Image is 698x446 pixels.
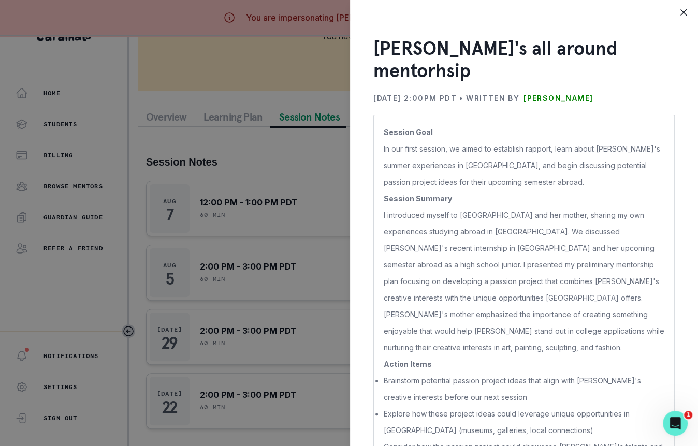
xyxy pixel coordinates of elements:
[384,360,432,368] strong: Action Items
[384,406,664,439] p: Explore how these project ideas could leverage unique opportunities in [GEOGRAPHIC_DATA] (museums...
[384,373,664,406] p: Brainstorm potential passion project ideas that align with [PERSON_NAME]'s creative interests bef...
[384,141,664,190] p: In our first session, we aimed to establish rapport, learn about [PERSON_NAME]'s summer experienc...
[675,4,692,21] button: Close
[523,90,593,107] p: [PERSON_NAME]
[663,411,688,436] iframe: Intercom live chat
[384,128,433,137] strong: Session Goal
[373,90,519,107] p: [DATE] 2:00PM PDT • Written by
[373,37,675,82] h3: [PERSON_NAME]'s all around mentorhsip
[384,207,664,356] p: I introduced myself to [GEOGRAPHIC_DATA] and her mother, sharing my own experiences studying abro...
[684,411,692,419] span: 1
[384,194,452,203] strong: Session Summary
